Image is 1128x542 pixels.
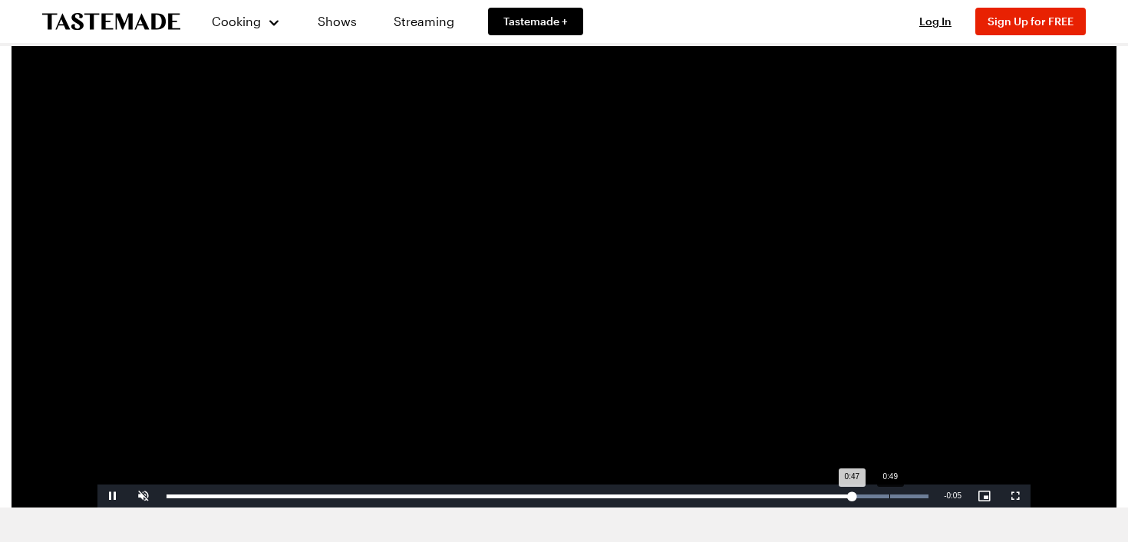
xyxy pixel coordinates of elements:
[503,14,568,29] span: Tastemade +
[167,494,928,498] div: Progress Bar
[212,14,261,28] span: Cooking
[919,15,952,28] span: Log In
[905,14,966,29] button: Log In
[488,8,583,35] a: Tastemade +
[988,15,1074,28] span: Sign Up for FREE
[211,3,281,40] button: Cooking
[128,485,159,508] button: Unmute
[97,485,128,508] button: Pause
[944,491,946,500] span: -
[975,8,1086,35] button: Sign Up for FREE
[42,13,180,31] a: To Tastemade Home Page
[1000,485,1031,508] button: Fullscreen
[947,491,961,500] span: 0:05
[969,485,1000,508] button: Picture-in-Picture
